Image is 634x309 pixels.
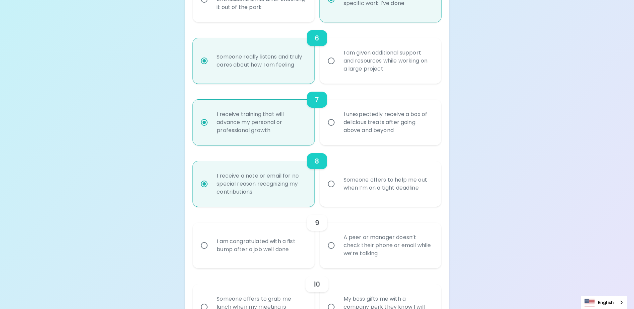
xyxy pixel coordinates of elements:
[211,164,310,204] div: I receive a note or email for no special reason recognizing my contributions
[315,94,319,105] h6: 7
[315,156,319,167] h6: 8
[581,296,627,309] aside: Language selected: English
[193,22,441,84] div: choice-group-check
[313,279,320,290] h6: 10
[211,45,310,77] div: Someone really listens and truly cares about how I am feeling
[581,296,627,309] a: English
[338,168,437,200] div: Someone offers to help me out when I’m on a tight deadline
[193,145,441,207] div: choice-group-check
[193,84,441,145] div: choice-group-check
[193,207,441,268] div: choice-group-check
[338,102,437,142] div: I unexpectedly receive a box of delicious treats after going above and beyond
[211,229,310,262] div: I am congratulated with a fist bump after a job well done
[338,225,437,266] div: A peer or manager doesn’t check their phone or email while we’re talking
[315,217,319,228] h6: 9
[338,41,437,81] div: I am given additional support and resources while working on a large project
[581,296,627,309] div: Language
[315,33,319,43] h6: 6
[211,102,310,142] div: I receive training that will advance my personal or professional growth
